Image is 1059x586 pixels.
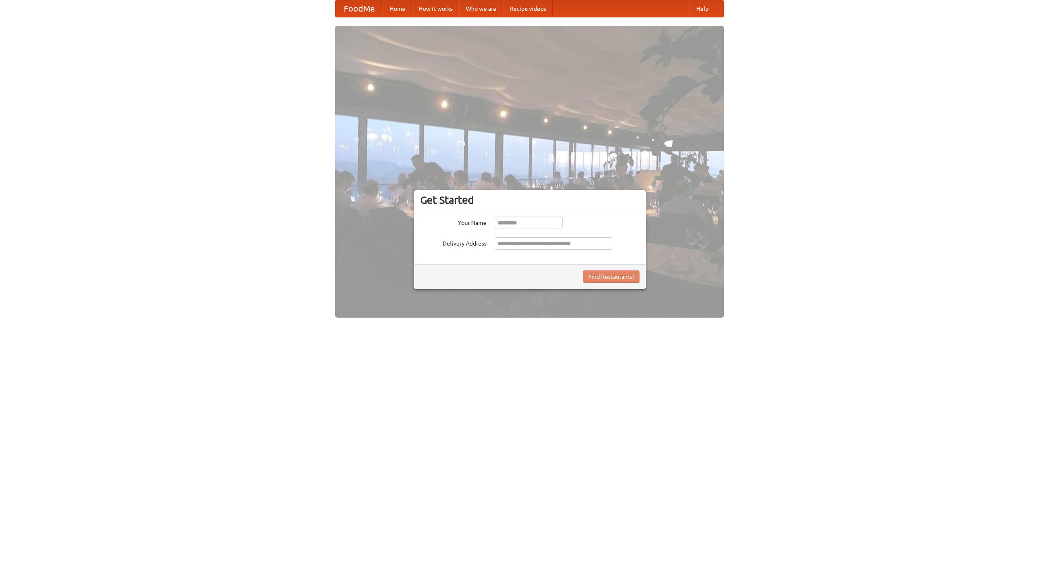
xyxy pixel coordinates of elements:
a: Help [690,0,715,17]
label: Your Name [420,217,486,227]
a: Home [383,0,412,17]
a: Recipe videos [503,0,553,17]
a: How it works [412,0,459,17]
button: Find Restaurants! [583,270,640,283]
a: Who we are [459,0,503,17]
a: FoodMe [335,0,383,17]
label: Delivery Address [420,237,486,248]
h3: Get Started [420,194,640,206]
